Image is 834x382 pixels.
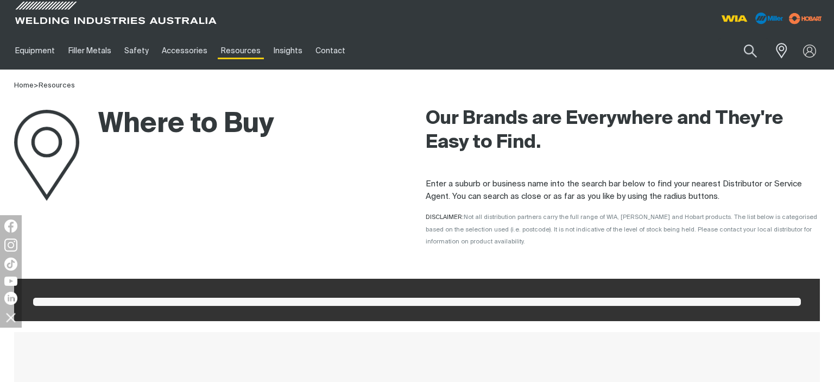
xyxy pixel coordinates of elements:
a: Contact [309,32,352,70]
img: miller [786,10,825,27]
input: Product name or item number... [718,38,769,64]
a: Home [14,82,34,89]
img: Instagram [4,239,17,252]
a: Equipment [9,32,61,70]
a: Accessories [155,32,214,70]
span: Not all distribution partners carry the full range of WIA, [PERSON_NAME] and Hobart products. The... [426,214,817,245]
nav: Main [9,32,621,70]
a: Resources [214,32,267,70]
img: LinkedIn [4,292,17,305]
button: Search products [732,38,769,64]
span: > [34,82,39,89]
span: DISCLAIMER: [426,214,817,245]
h1: Where to Buy [14,107,274,142]
img: Facebook [4,220,17,233]
h2: Our Brands are Everywhere and They're Easy to Find. [426,107,820,155]
img: TikTok [4,258,17,271]
a: Resources [39,82,75,89]
a: Filler Metals [61,32,117,70]
p: Enter a suburb or business name into the search bar below to find your nearest Distributor or Ser... [426,178,820,203]
img: YouTube [4,277,17,286]
a: Insights [267,32,309,70]
img: hide socials [2,308,20,327]
a: Safety [118,32,155,70]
